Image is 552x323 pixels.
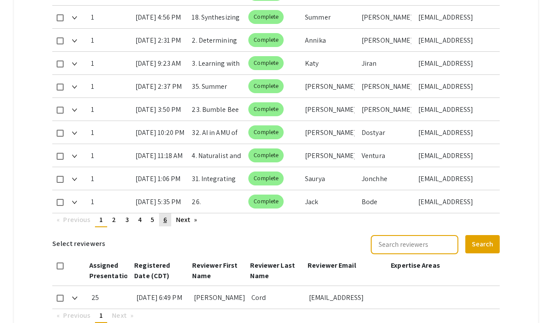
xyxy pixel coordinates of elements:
span: 2 [112,215,116,224]
div: 1 [91,167,128,190]
div: 26. Regenerating Soil and Community [192,190,241,213]
button: Search [465,235,500,253]
span: 6 [163,215,167,224]
div: [PERSON_NAME] [305,144,355,167]
div: Summer [305,6,355,28]
div: [DATE] 3:50 PM [135,98,185,121]
span: Reviewer Last Name [250,261,295,280]
span: Reviewer First Name [192,261,237,280]
div: [PERSON_NAME] [362,98,411,121]
img: Expand arrow [72,108,77,112]
div: [DATE] 2:37 PM [135,75,185,98]
div: [DATE] 5:35 PM [135,190,185,213]
img: Expand arrow [72,39,77,43]
div: Jiran [362,52,411,74]
div: [EMAIL_ADDRESS][DOMAIN_NAME] [418,190,493,213]
div: [PERSON_NAME] [362,75,411,98]
div: 32. AI in AMU of [MEDICAL_DATA] [192,121,241,144]
div: [DATE] 9:23 AM [135,52,185,74]
div: 18. Synthesizing Porous Polymer Microspheres [192,6,241,28]
div: 23. Bumble Bee Abundance in Northeast [US_STATE][GEOGRAPHIC_DATA] [192,98,241,121]
img: Expand arrow [72,178,77,181]
ul: Pagination [52,309,499,323]
div: 1 [91,75,128,98]
div: [DATE] 10:20 PM [135,121,185,144]
div: 4. Naturalist and Frontier Farm Coordinator [192,144,241,167]
span: Previous [63,215,90,224]
div: 31. Integrating Frontend Design and Backend Solutions in Live E-Commerce [192,167,241,190]
mat-chip: Complete [248,195,284,209]
div: Cord [251,286,302,309]
div: [EMAIL_ADDRESS][DOMAIN_NAME] [418,167,493,190]
mat-chip: Complete [248,172,284,185]
div: Jack [305,190,355,213]
div: [PERSON_NAME] [305,121,355,144]
div: Katy [305,52,355,74]
div: [EMAIL_ADDRESS][DOMAIN_NAME] [418,144,493,167]
div: [EMAIL_ADDRESS][DOMAIN_NAME] [418,98,493,121]
mat-chip: Complete [248,102,284,116]
div: [EMAIL_ADDRESS][DOMAIN_NAME] [418,75,493,98]
div: Ventura [362,144,411,167]
img: Expand arrow [72,85,77,89]
mat-chip: Complete [248,10,284,24]
img: Expand arrow [72,131,77,135]
div: Bode [362,190,411,213]
div: [PERSON_NAME] [305,98,355,121]
mat-chip: Complete [248,79,284,93]
div: [EMAIL_ADDRESS][DOMAIN_NAME] [418,121,493,144]
iframe: Chat [7,284,37,316]
div: 3. Learning with Nature: A Summer Spent as a Wolf Ridge Naturalist [192,52,241,74]
div: 25 [91,286,129,309]
div: 2. Determining Predators of Eastern Wild Turkey Clutches [192,29,241,51]
div: [PERSON_NAME] [194,286,244,309]
div: 1 [91,144,128,167]
div: 1 [91,121,128,144]
div: 1 [91,98,128,121]
mat-chip: Complete [248,148,284,162]
img: Expand arrow [72,155,77,158]
div: [EMAIL_ADDRESS][DOMAIN_NAME] [309,286,385,309]
div: Annika [305,29,355,51]
div: [DATE] 11:18 AM [135,144,185,167]
span: 1 [99,215,103,224]
div: [PERSON_NAME] [362,29,411,51]
span: Assigned Presentations [89,261,135,280]
input: Search reviewers [371,235,458,254]
img: Expand arrow [72,201,77,204]
ul: Pagination [52,213,499,227]
img: Expand arrow [72,62,77,66]
span: Previous [63,311,90,320]
div: 1 [91,6,128,28]
div: [DATE] 1:06 PM [135,167,185,190]
mat-chip: Complete [248,33,284,47]
div: [PERSON_NAME] [305,75,355,98]
mat-chip: Complete [248,56,284,70]
div: [DATE] 4:56 PM [135,6,185,28]
span: 1 [99,311,103,320]
img: Expand arrow [72,16,77,20]
div: Jonchhe [362,167,411,190]
div: [EMAIL_ADDRESS][DOMAIN_NAME] [418,6,493,28]
div: [PERSON_NAME] [362,6,411,28]
span: 5 [151,215,154,224]
div: 1 [91,190,128,213]
h6: Select reviewers [52,234,105,253]
span: 4 [138,215,142,224]
span: 3 [125,215,129,224]
div: 35. Summer Camps and Conferences Liaison:&nbsp;[PERSON_NAME] - Summer 2025 [192,75,241,98]
span: Registered Date (CDT) [134,261,170,280]
div: 1 [91,29,128,51]
div: Saurya [305,167,355,190]
img: Expand arrow [72,296,77,300]
div: Dostyar [362,121,411,144]
div: [DATE] 2:31 PM [135,29,185,51]
div: 1 [91,52,128,74]
div: [EMAIL_ADDRESS][DOMAIN_NAME] [418,29,493,51]
a: Next page [172,213,202,226]
span: Reviewer Email [308,261,356,270]
div: [DATE] 6:49 PM [136,286,187,309]
mat-chip: Complete [248,125,284,139]
div: [EMAIL_ADDRESS][DOMAIN_NAME] [418,52,493,74]
span: Next [112,311,126,320]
